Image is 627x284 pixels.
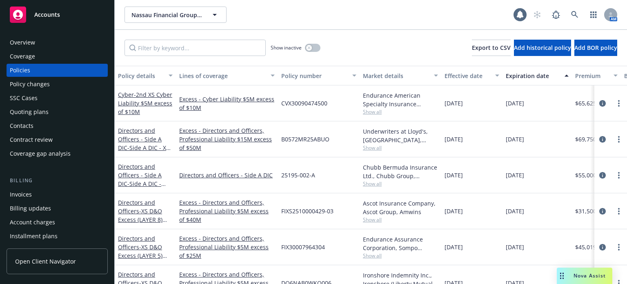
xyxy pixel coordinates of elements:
[7,230,108,243] a: Installment plans
[557,268,567,284] div: Drag to move
[445,135,463,143] span: [DATE]
[118,91,172,116] a: Cyber
[10,230,58,243] div: Installment plans
[506,99,524,107] span: [DATE]
[34,11,60,18] span: Accounts
[514,44,571,51] span: Add historical policy
[7,177,108,185] div: Billing
[278,66,360,85] button: Policy number
[118,127,169,169] a: Directors and Officers - Side A DIC
[614,98,624,108] a: more
[179,234,275,260] a: Excess - Directors and Officers, Professional Liability $5M excess of $25M
[445,243,463,251] span: [DATE]
[7,64,108,77] a: Policies
[10,216,55,229] div: Account charges
[585,7,602,23] a: Switch app
[7,78,108,91] a: Policy changes
[281,72,347,80] div: Policy number
[363,108,438,115] span: Show all
[575,99,605,107] span: $65,625.00
[118,207,167,232] span: - XS D&O Excess (LAYER 8) $5m xs $40m
[472,44,511,51] span: Export to CSV
[125,7,227,23] button: Nassau Financial Group, L.P.
[179,95,275,112] a: Excess - Cyber Liability $5M excess of $10M
[360,66,441,85] button: Market details
[363,252,438,259] span: Show all
[445,207,463,215] span: [DATE]
[575,243,605,251] span: $45,019.00
[115,66,176,85] button: Policy details
[614,242,624,252] a: more
[118,163,169,213] a: Directors and Officers - Side A DIC
[506,135,524,143] span: [DATE]
[575,72,609,80] div: Premium
[10,133,53,146] div: Contract review
[506,72,560,80] div: Expiration date
[281,99,327,107] span: CVX30090474500
[7,133,108,146] a: Contract review
[10,188,32,201] div: Invoices
[441,66,502,85] button: Effective date
[614,134,624,144] a: more
[7,50,108,63] a: Coverage
[529,7,545,23] a: Start snowing
[363,91,438,108] div: Endurance American Specialty Insurance Company, Sompo International, Amwins
[445,99,463,107] span: [DATE]
[281,135,329,143] span: B0572MR25ABUO
[179,171,275,179] a: Directors and Officers - Side A DIC
[10,105,49,119] div: Quoting plans
[118,199,162,232] a: Directors and Officers
[598,134,607,144] a: circleInformation
[281,171,315,179] span: 25195-002-A
[10,50,35,63] div: Coverage
[179,198,275,224] a: Excess - Directors and Officers, Professional Liability $5M excess of $40M
[176,66,278,85] button: Lines of coverage
[10,119,33,132] div: Contacts
[271,44,302,51] span: Show inactive
[7,105,108,119] a: Quoting plans
[179,72,266,80] div: Lines of coverage
[281,243,325,251] span: FIX30007964304
[10,202,51,215] div: Billing updates
[7,188,108,201] a: Invoices
[574,40,617,56] button: Add BOR policy
[363,216,438,223] span: Show all
[10,147,71,160] div: Coverage gap analysis
[118,180,169,213] span: - Side A DIC - Side A D&O Excess (Layer 10) $10M xs $50M
[363,163,438,180] div: Chubb Bermuda Insurance Ltd., Chubb Group, Amwins
[118,91,172,116] span: - 2nd XS Cyber Liability $5M excess of $10M
[445,72,490,80] div: Effective date
[363,235,438,252] div: Endurance Assurance Corporation, Sompo International, Amwins
[7,202,108,215] a: Billing updates
[363,127,438,144] div: Underwriters at Lloyd's, [GEOGRAPHIC_DATA], Lloyd's of [GEOGRAPHIC_DATA], Tysers Insurance Broker...
[598,170,607,180] a: circleInformation
[574,272,606,279] span: Nova Assist
[598,98,607,108] a: circleInformation
[514,40,571,56] button: Add historical policy
[118,72,164,80] div: Policy details
[118,235,162,268] a: Directors and Officers
[472,40,511,56] button: Export to CSV
[7,147,108,160] a: Coverage gap analysis
[575,207,605,215] span: $31,500.00
[118,243,167,268] span: - XS D&O Excess (LAYER 5) $5m xs $25m
[7,216,108,229] a: Account charges
[10,78,50,91] div: Policy changes
[7,3,108,26] a: Accounts
[598,206,607,216] a: circleInformation
[7,119,108,132] a: Contacts
[10,92,38,105] div: SSC Cases
[614,206,624,216] a: more
[572,66,621,85] button: Premium
[125,40,266,56] input: Filter by keyword...
[574,44,617,51] span: Add BOR policy
[548,7,564,23] a: Report a Bug
[363,72,429,80] div: Market details
[363,199,438,216] div: Ascot Insurance Company, Ascot Group, Amwins
[506,207,524,215] span: [DATE]
[15,257,76,266] span: Open Client Navigator
[598,242,607,252] a: circleInformation
[7,36,108,49] a: Overview
[614,170,624,180] a: more
[363,144,438,151] span: Show all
